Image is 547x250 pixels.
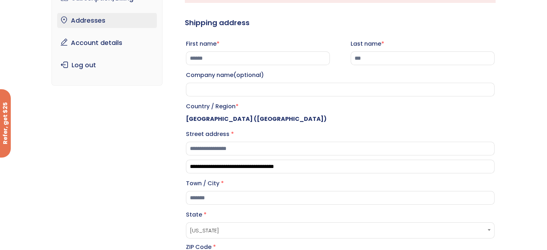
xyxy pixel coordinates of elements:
strong: [GEOGRAPHIC_DATA] ([GEOGRAPHIC_DATA]) [186,115,327,123]
label: First name [186,38,330,50]
span: State [186,222,494,238]
abbr: required [221,179,224,187]
span: Alabama [190,226,491,235]
a: Log out [57,58,157,73]
span: (optional) [233,71,264,79]
label: Company name [186,69,494,81]
h3: Shipping address [185,14,496,32]
label: Last name [351,38,494,50]
a: Addresses [57,13,157,28]
label: Country / Region [186,101,494,112]
abbr: required [231,130,234,138]
abbr: required [381,40,384,48]
abbr: required [236,102,239,110]
a: Account details [57,35,157,50]
label: Street address [186,128,494,140]
abbr: required [216,40,220,48]
label: State [186,209,494,221]
label: Town / City [186,178,494,189]
abbr: required [204,210,207,219]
